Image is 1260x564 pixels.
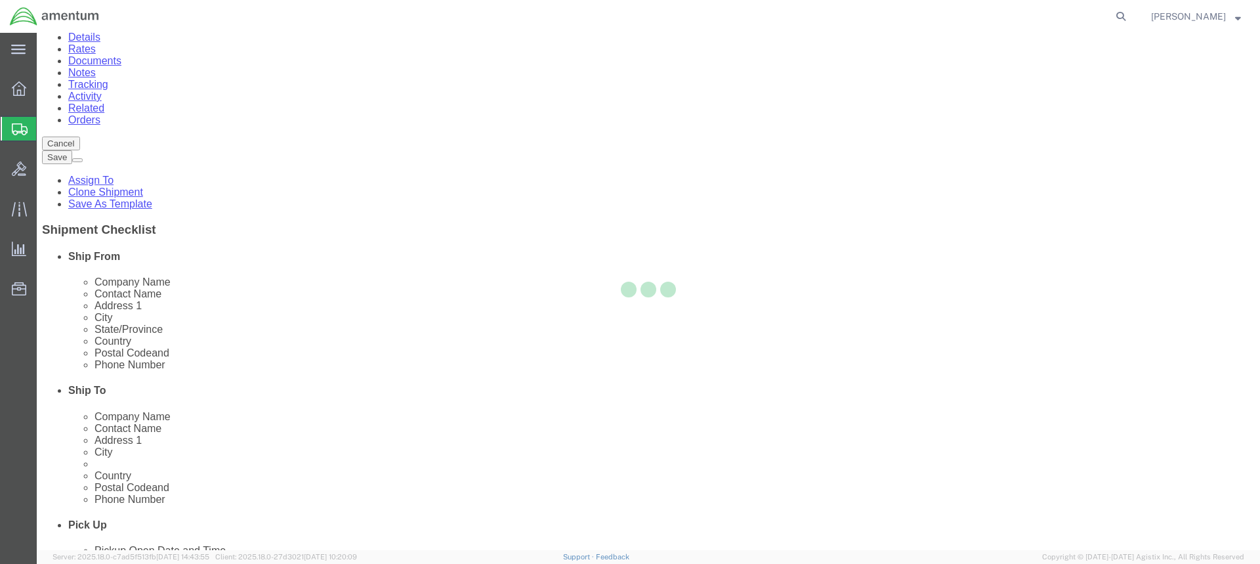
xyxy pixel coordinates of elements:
[1151,9,1226,24] span: Alvaro Borbon
[52,553,209,561] span: Server: 2025.18.0-c7ad5f513fb
[215,553,357,561] span: Client: 2025.18.0-27d3021
[9,7,100,26] img: logo
[156,553,209,561] span: [DATE] 14:43:55
[1042,552,1244,563] span: Copyright © [DATE]-[DATE] Agistix Inc., All Rights Reserved
[596,553,629,561] a: Feedback
[1150,9,1242,24] button: [PERSON_NAME]
[563,553,596,561] a: Support
[304,553,357,561] span: [DATE] 10:20:09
